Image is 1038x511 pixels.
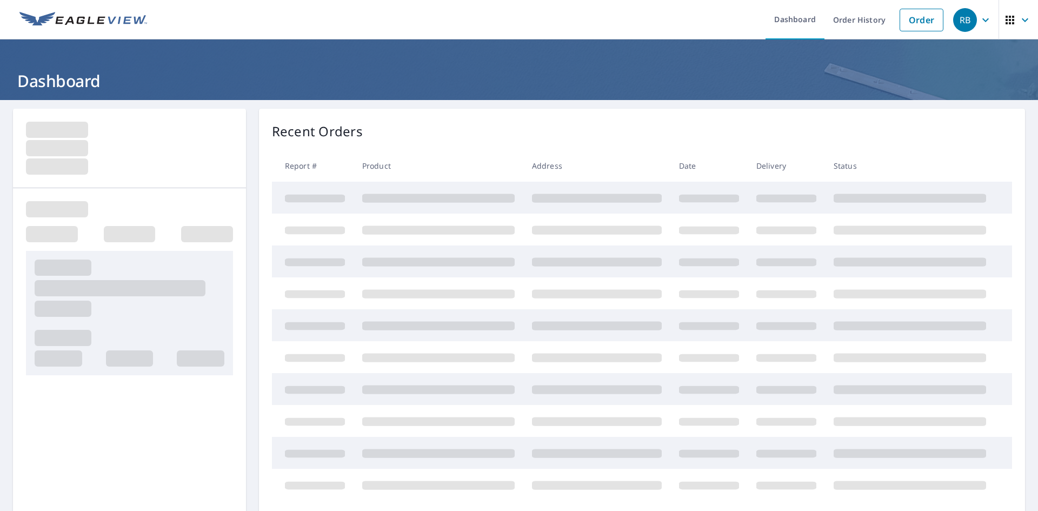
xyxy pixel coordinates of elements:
img: EV Logo [19,12,147,28]
a: Order [900,9,943,31]
th: Address [523,150,670,182]
th: Date [670,150,748,182]
div: RB [953,8,977,32]
th: Product [354,150,523,182]
th: Status [825,150,995,182]
p: Recent Orders [272,122,363,141]
h1: Dashboard [13,70,1025,92]
th: Delivery [748,150,825,182]
th: Report # [272,150,354,182]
